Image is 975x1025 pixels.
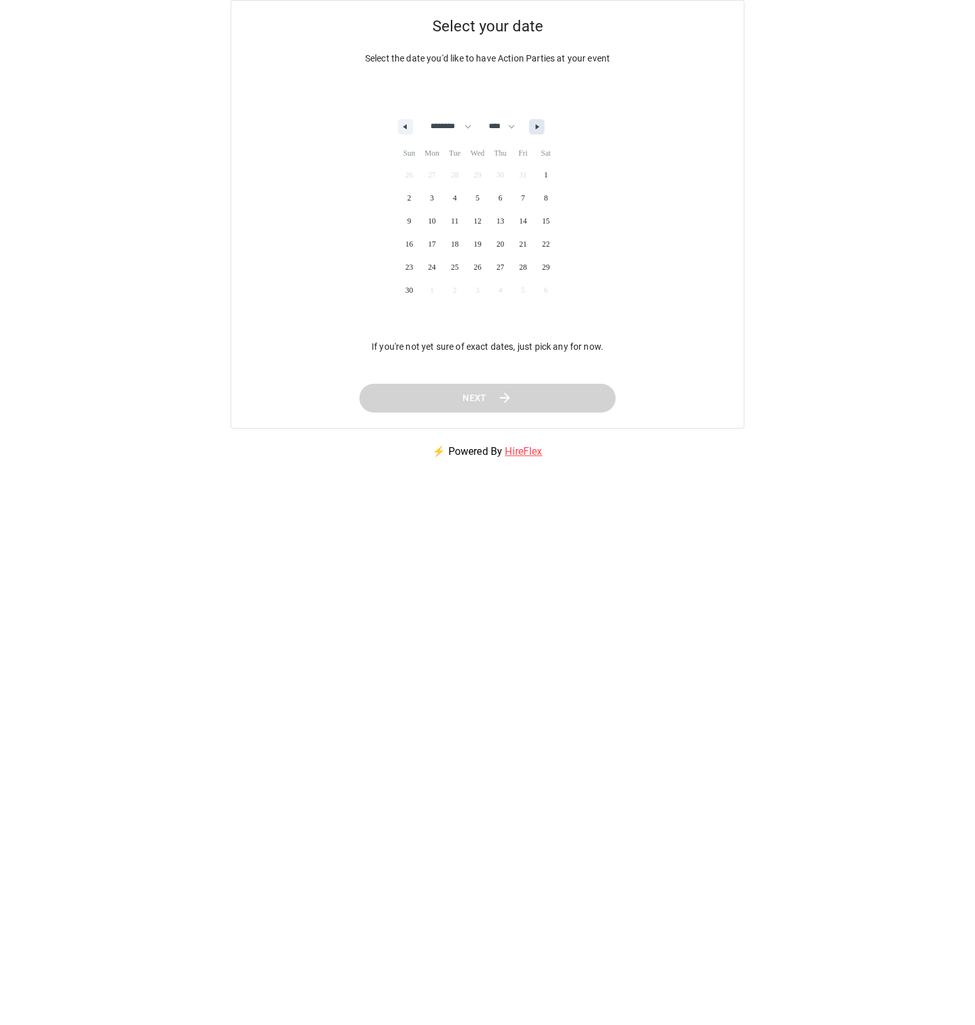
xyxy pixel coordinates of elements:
[398,256,421,279] button: 23
[421,209,444,233] button: 10
[534,163,557,186] button: 1
[505,445,542,457] a: HireFlex
[512,233,535,256] button: 21
[489,209,512,233] button: 13
[534,256,557,279] button: 29
[466,186,489,209] button: 5
[542,233,550,256] span: 22
[372,340,603,353] p: If you're not yet sure of exact dates, just pick any for now.
[544,163,548,186] span: 1
[406,256,413,279] span: 23
[231,1,744,52] h5: Select your date
[451,256,459,279] span: 25
[542,209,550,233] span: 15
[489,143,512,163] span: Thu
[520,256,527,279] span: 28
[428,209,436,233] span: 10
[443,186,466,209] button: 4
[520,209,527,233] span: 14
[466,209,489,233] button: 12
[512,143,535,163] span: Fri
[520,233,527,256] span: 21
[453,186,457,209] span: 4
[430,186,434,209] span: 3
[421,186,444,209] button: 3
[398,186,421,209] button: 2
[231,52,744,65] p: Select the date you'd like to have Action Parties at your event
[428,256,436,279] span: 24
[428,233,436,256] span: 17
[512,209,535,233] button: 14
[496,233,504,256] span: 20
[443,209,466,233] button: 11
[489,186,512,209] button: 6
[398,209,421,233] button: 9
[406,279,413,302] span: 30
[417,429,557,475] p: ⚡ Powered By
[443,256,466,279] button: 25
[534,209,557,233] button: 15
[443,143,466,163] span: Tue
[496,209,504,233] span: 13
[512,256,535,279] button: 28
[421,233,444,256] button: 17
[421,256,444,279] button: 24
[534,143,557,163] span: Sat
[398,279,421,302] button: 30
[359,384,616,413] button: Next
[498,186,502,209] span: 6
[398,233,421,256] button: 16
[473,209,481,233] span: 12
[451,233,459,256] span: 18
[451,209,459,233] span: 11
[544,186,548,209] span: 8
[466,143,489,163] span: Wed
[489,256,512,279] button: 27
[475,186,479,209] span: 5
[534,186,557,209] button: 8
[466,256,489,279] button: 26
[496,256,504,279] span: 27
[542,256,550,279] span: 29
[466,233,489,256] button: 19
[473,256,481,279] span: 26
[473,233,481,256] span: 19
[443,233,466,256] button: 18
[407,186,411,209] span: 2
[406,233,413,256] span: 16
[398,143,421,163] span: Sun
[421,143,444,163] span: Mon
[407,209,411,233] span: 9
[489,233,512,256] button: 20
[512,186,535,209] button: 7
[463,390,487,406] span: Next
[521,186,525,209] span: 7
[534,233,557,256] button: 22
